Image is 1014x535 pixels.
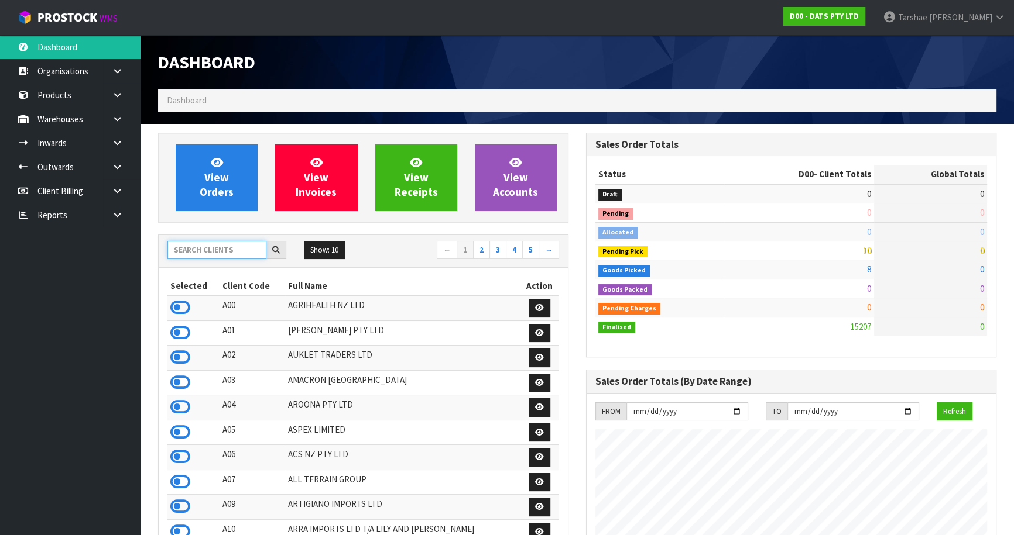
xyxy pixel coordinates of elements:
span: 0 [867,302,871,313]
h3: Sales Order Totals [595,139,987,150]
a: → [539,241,559,260]
span: View Orders [200,156,234,199]
small: WMS [100,13,118,24]
span: 0 [980,207,984,218]
span: D00 [799,168,814,180]
span: 0 [980,226,984,237]
span: 10 [863,245,871,256]
td: A01 [220,320,285,346]
a: 2 [473,241,490,260]
span: Goods Packed [598,284,652,296]
input: Search clients [167,241,266,259]
td: ASPEX LIMITED [285,420,520,445]
td: A00 [220,295,285,320]
a: 4 [506,241,523,260]
div: FROM [595,402,626,421]
td: AMACRON [GEOGRAPHIC_DATA] [285,370,520,395]
th: Selected [167,277,220,295]
button: Refresh [937,402,972,421]
span: Draft [598,189,622,201]
span: [PERSON_NAME] [929,12,992,23]
td: A07 [220,470,285,495]
span: Allocated [598,227,638,239]
td: ACS NZ PTY LTD [285,445,520,470]
nav: Page navigation [372,241,560,261]
td: AGRIHEALTH NZ LTD [285,295,520,320]
a: D00 - DATS PTY LTD [783,7,865,26]
span: 0 [980,321,984,332]
span: 0 [980,283,984,294]
h3: Sales Order Totals (By Date Range) [595,376,987,387]
span: Goods Picked [598,265,650,277]
span: 0 [867,207,871,218]
th: Full Name [285,277,520,295]
span: Tarshae [898,12,927,23]
span: 8 [867,264,871,275]
td: AUKLET TRADERS LTD [285,346,520,371]
span: 15207 [851,321,871,332]
a: ViewAccounts [475,144,557,211]
td: A06 [220,445,285,470]
span: View Invoices [296,156,337,199]
th: Client Code [220,277,285,295]
span: View Accounts [493,156,538,199]
th: Status [595,165,724,184]
td: A02 [220,346,285,371]
a: ViewInvoices [275,144,357,211]
td: A05 [220,420,285,445]
span: 0 [867,188,871,199]
span: Finalised [598,322,635,333]
td: A04 [220,395,285,420]
span: Pending Charges [598,303,660,315]
a: 5 [522,241,539,260]
th: Action [520,277,559,295]
span: 0 [867,283,871,294]
span: Dashboard [167,95,207,106]
span: Pending [598,208,633,220]
td: AROONA PTY LTD [285,395,520,420]
a: ViewReceipts [375,144,457,211]
span: View Receipts [395,156,438,199]
span: 0 [980,188,984,199]
a: 1 [457,241,474,260]
a: ← [437,241,457,260]
span: Dashboard [158,51,255,73]
img: cube-alt.png [18,10,32,25]
th: Global Totals [874,165,987,184]
span: 0 [980,245,984,256]
span: ProStock [37,10,97,25]
a: 3 [489,241,506,260]
strong: D00 - DATS PTY LTD [790,11,859,21]
td: A03 [220,370,285,395]
td: ALL TERRAIN GROUP [285,470,520,495]
td: A09 [220,495,285,520]
button: Show: 10 [304,241,345,260]
td: [PERSON_NAME] PTY LTD [285,320,520,346]
th: - Client Totals [724,165,874,184]
a: ViewOrders [176,144,258,211]
span: Pending Pick [598,246,648,258]
td: ARTIGIANO IMPORTS LTD [285,495,520,520]
div: TO [766,402,787,421]
span: 0 [980,264,984,275]
span: 0 [980,302,984,313]
span: 0 [867,226,871,237]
